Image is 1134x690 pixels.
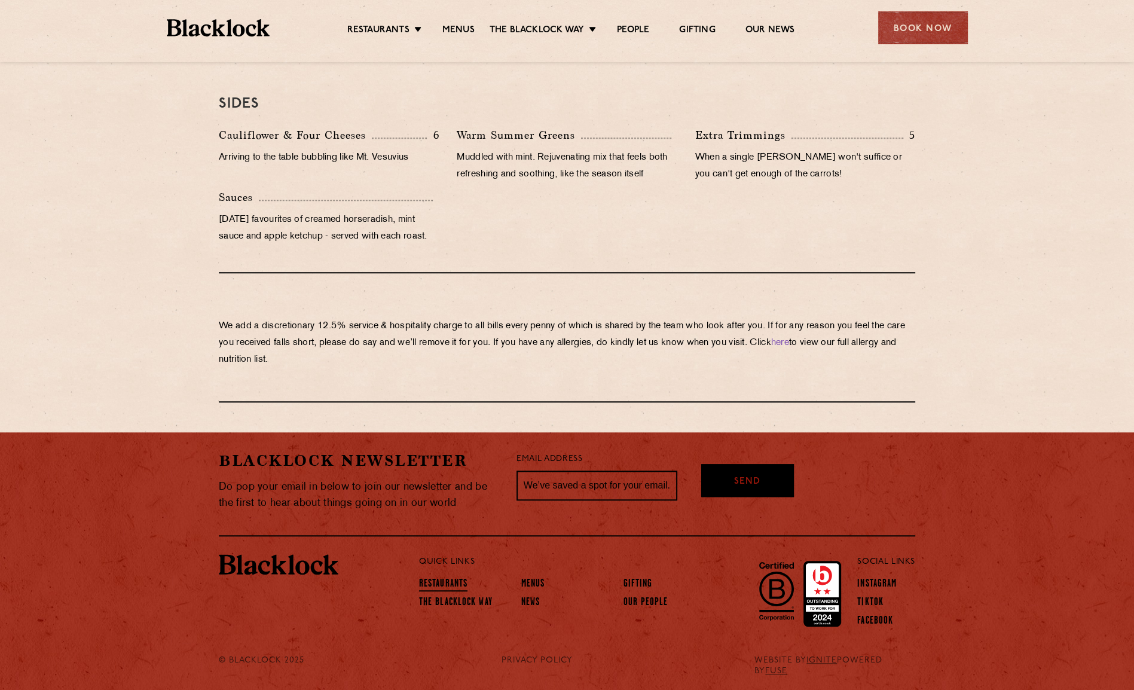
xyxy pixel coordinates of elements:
[734,475,760,489] span: Send
[857,615,893,628] a: Facebook
[857,597,884,610] a: TikTok
[516,453,582,466] label: Email Address
[167,19,270,36] img: BL_Textured_Logo-footer-cropped.svg
[219,212,439,245] p: [DATE] favourites of creamed horseradish, mint sauce and apple ketchup - served with each roast.
[745,655,924,677] div: WEBSITE BY POWERED BY
[765,667,787,676] a: FUSE
[806,656,837,665] a: IGNITE
[427,127,439,143] p: 6
[521,597,540,610] a: News
[857,578,897,591] a: Instagram
[219,554,338,575] img: BL_Textured_Logo-footer-cropped.svg
[219,318,915,368] p: We add a discretionary 12.5% service & hospitality charge to all bills every penny of which is sh...
[219,127,372,144] p: Cauliflower & Four Cheeses
[679,25,715,38] a: Gifting
[210,655,329,677] div: © Blacklock 2025
[219,479,499,511] p: Do pop your email in below to join our newsletter and be the first to hear about things going on ...
[857,554,915,570] p: Social Links
[457,149,677,183] p: Muddled with mint. Rejuvenating mix that feels both refreshing and soothing, like the season itself
[623,578,652,591] a: Gifting
[442,25,475,38] a: Menus
[752,555,801,627] img: B-Corp-Logo-Black-RGB.svg
[419,578,467,591] a: Restaurants
[219,189,259,206] p: Sauces
[623,597,668,610] a: Our People
[516,471,677,500] input: We’ve saved a spot for your email...
[695,127,791,144] p: Extra Trimmings
[695,149,915,183] p: When a single [PERSON_NAME] won't suffice or you can't get enough of the carrots!
[903,127,915,143] p: 5
[771,338,789,347] a: here
[219,96,915,112] h3: SIDES
[490,25,584,38] a: The Blacklock Way
[617,25,649,38] a: People
[521,578,545,591] a: Menus
[502,655,573,666] a: PRIVACY POLICY
[347,25,409,38] a: Restaurants
[745,25,795,38] a: Our News
[803,561,841,627] img: Accred_2023_2star.png
[419,597,493,610] a: The Blacklock Way
[457,127,581,144] p: Warm Summer Greens
[878,11,968,44] div: Book Now
[219,149,439,166] p: Arriving to the table bubbling like Mt. Vesuvius
[419,554,818,570] p: Quick Links
[219,450,499,471] h2: Blacklock Newsletter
